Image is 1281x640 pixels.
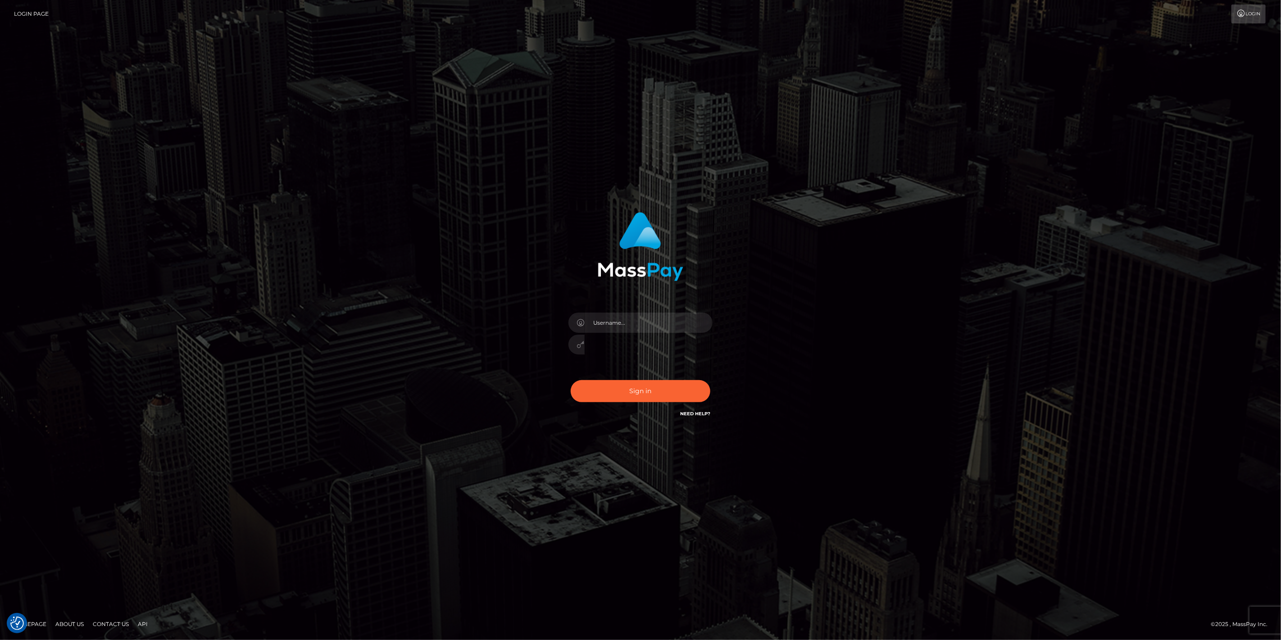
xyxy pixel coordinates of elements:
button: Sign in [571,380,710,402]
a: Homepage [10,617,50,631]
a: Contact Us [89,617,132,631]
img: Revisit consent button [10,617,24,630]
a: Login Page [14,5,49,23]
input: Username... [585,313,713,333]
button: Consent Preferences [10,617,24,630]
a: About Us [52,617,87,631]
img: MassPay Login [598,212,683,281]
a: Need Help? [680,411,710,417]
a: Login [1231,5,1266,23]
div: © 2025 , MassPay Inc. [1211,619,1274,629]
a: API [134,617,151,631]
